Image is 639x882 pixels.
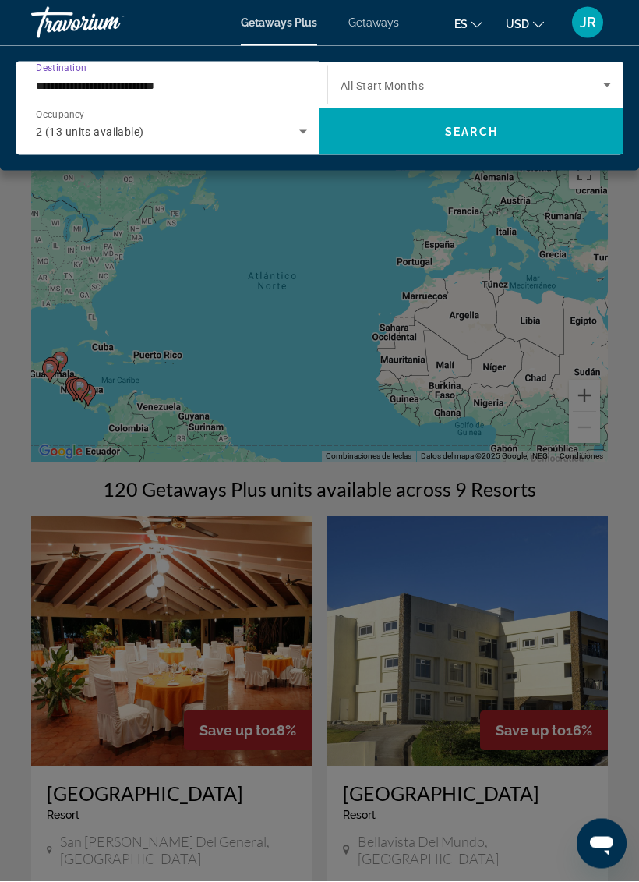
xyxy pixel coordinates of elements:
[241,17,317,30] a: Getaways Plus
[319,109,623,156] button: Search
[36,111,85,122] span: Occupancy
[580,16,596,31] span: JR
[506,13,544,36] button: Change currency
[454,19,468,31] span: es
[36,63,86,74] span: Destination
[31,3,187,44] a: Travorium
[454,13,482,36] button: Change language
[577,820,627,870] iframe: Botón para iniciar la ventana de mensajería
[341,80,424,93] span: All Start Months
[445,126,498,139] span: Search
[506,19,529,31] span: USD
[36,126,144,139] span: 2 (13 units available)
[348,17,399,30] a: Getaways
[567,7,608,40] button: User Menu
